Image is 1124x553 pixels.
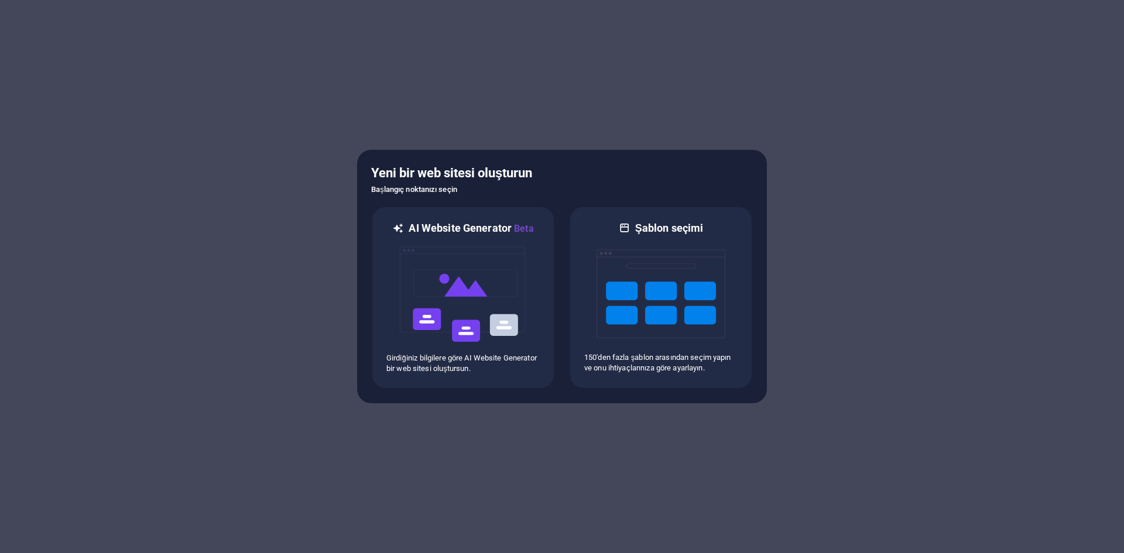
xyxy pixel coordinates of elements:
[584,352,738,373] p: 150'den fazla şablon arasından seçim yapın ve onu ihtiyaçlarınıza göre ayarlayın.
[399,236,527,353] img: ai
[512,223,534,234] span: Beta
[386,353,540,374] p: Girdiğiniz bilgilere göre AI Website Generator bir web sitesi oluştursun.
[371,183,753,197] h6: Başlangıç noktanızı seçin
[569,206,753,389] div: Şablon seçimi150'den fazla şablon arasından seçim yapın ve onu ihtiyaçlarınıza göre ayarlayın.
[409,221,533,236] h6: AI Website Generator
[635,221,704,235] h6: Şablon seçimi
[371,206,555,389] div: AI Website GeneratorBetaaiGirdiğiniz bilgilere göre AI Website Generator bir web sitesi oluştursun.
[371,164,753,183] h5: Yeni bir web sitesi oluşturun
